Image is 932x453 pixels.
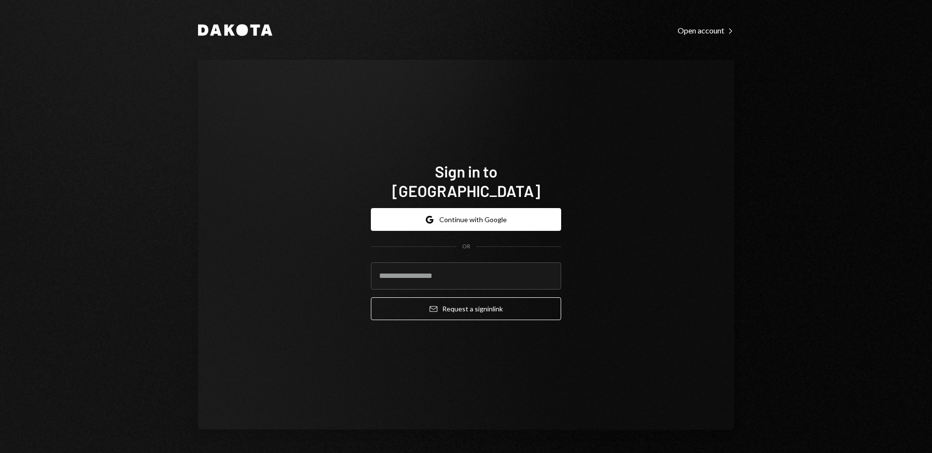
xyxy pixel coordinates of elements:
[371,162,561,200] h1: Sign in to [GEOGRAPHIC_DATA]
[371,208,561,231] button: Continue with Google
[678,26,734,35] div: Open account
[371,297,561,320] button: Request a signinlink
[678,25,734,35] a: Open account
[462,243,470,251] div: OR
